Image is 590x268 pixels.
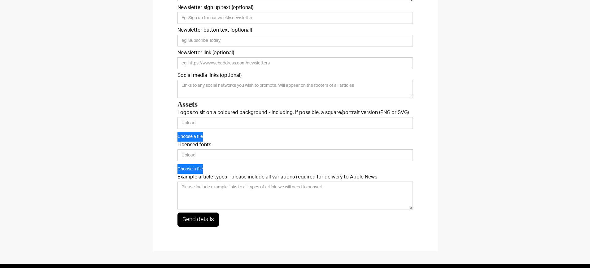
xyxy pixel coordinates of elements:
[177,142,413,148] label: Licensed fonts
[177,149,413,161] input: Upload
[177,164,203,174] button: Choose a file
[177,117,413,129] input: Upload
[177,4,413,11] label: Newsletter sign up text (optional)
[177,213,219,227] input: Send details
[177,174,413,180] label: Example article types - please include all variations required for delivery to Apple News
[177,109,413,116] label: Logos to sit on a coloured background - including, if possible, a square/portrait version (PNG or...
[177,57,413,69] input: eg. https://www.webaddress.com/newsletters
[177,35,413,46] input: eg. Subscribe Today
[177,132,203,142] button: Choose a file
[177,101,413,109] h3: Assets
[177,72,413,78] label: Social media links (optional)
[177,27,413,33] label: Newsletter button text (optional)
[177,12,413,24] input: Eg. Sign up for our weekly newsletter
[177,50,413,56] label: Newsletter link (optional)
